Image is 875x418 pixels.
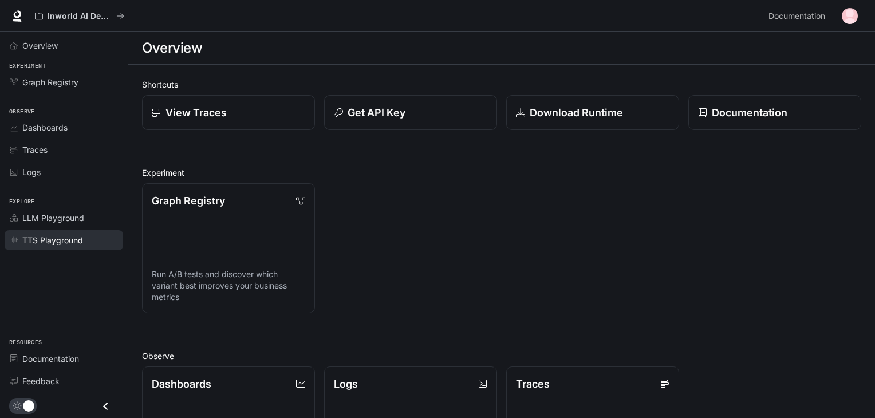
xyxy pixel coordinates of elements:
[142,37,202,60] h1: Overview
[22,40,58,52] span: Overview
[152,193,225,208] p: Graph Registry
[22,144,48,156] span: Traces
[22,234,83,246] span: TTS Playground
[142,167,861,179] h2: Experiment
[142,183,315,313] a: Graph RegistryRun A/B tests and discover which variant best improves your business metrics
[5,162,123,182] a: Logs
[22,375,60,387] span: Feedback
[22,212,84,224] span: LLM Playground
[842,8,858,24] img: User avatar
[5,117,123,137] a: Dashboards
[688,95,861,130] a: Documentation
[324,95,497,130] button: Get API Key
[5,72,123,92] a: Graph Registry
[22,353,79,365] span: Documentation
[838,5,861,27] button: User avatar
[22,76,78,88] span: Graph Registry
[5,208,123,228] a: LLM Playground
[768,9,825,23] span: Documentation
[142,78,861,90] h2: Shortcuts
[5,230,123,250] a: TTS Playground
[48,11,112,21] p: Inworld AI Demos
[712,105,787,120] p: Documentation
[764,5,834,27] a: Documentation
[30,5,129,27] button: All workspaces
[334,376,358,392] p: Logs
[23,399,34,412] span: Dark mode toggle
[5,36,123,56] a: Overview
[5,371,123,391] a: Feedback
[516,376,550,392] p: Traces
[506,95,679,130] a: Download Runtime
[22,121,68,133] span: Dashboards
[348,105,405,120] p: Get API Key
[22,166,41,178] span: Logs
[152,269,305,303] p: Run A/B tests and discover which variant best improves your business metrics
[5,349,123,369] a: Documentation
[93,395,119,418] button: Close drawer
[165,105,227,120] p: View Traces
[5,140,123,160] a: Traces
[142,350,861,362] h2: Observe
[142,95,315,130] a: View Traces
[152,376,211,392] p: Dashboards
[530,105,623,120] p: Download Runtime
